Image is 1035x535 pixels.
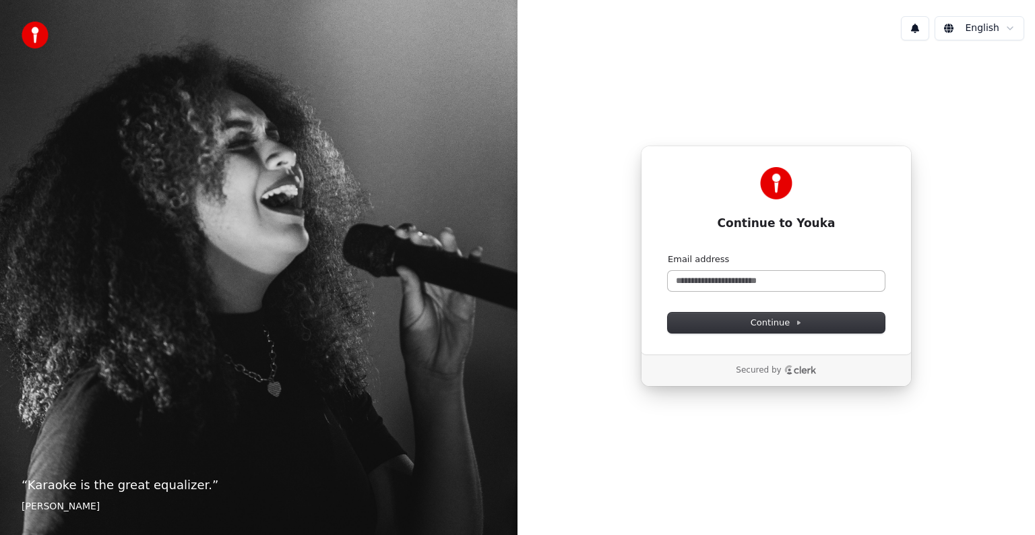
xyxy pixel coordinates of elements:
[668,313,885,333] button: Continue
[736,365,781,376] p: Secured by
[22,500,496,513] footer: [PERSON_NAME]
[784,365,817,375] a: Clerk logo
[760,167,792,199] img: Youka
[22,22,49,49] img: youka
[751,317,802,329] span: Continue
[668,253,729,265] label: Email address
[668,216,885,232] h1: Continue to Youka
[22,476,496,495] p: “ Karaoke is the great equalizer. ”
